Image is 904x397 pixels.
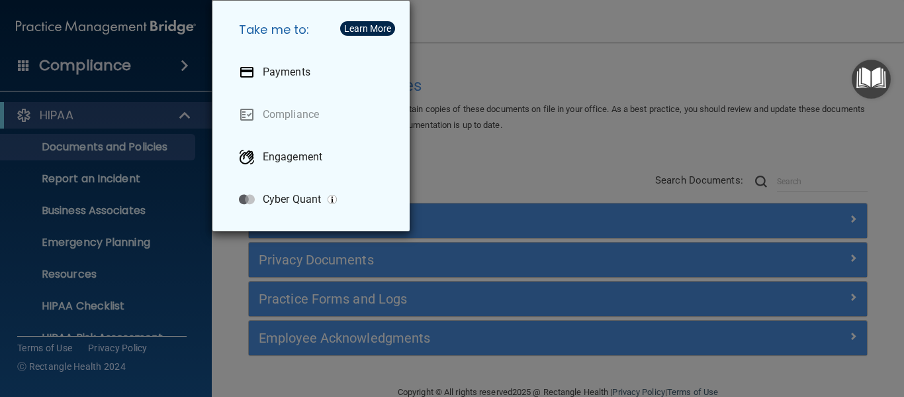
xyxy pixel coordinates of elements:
[263,193,321,206] p: Cyber Quant
[228,11,399,48] h5: Take me to:
[263,150,322,164] p: Engagement
[228,181,399,218] a: Cyber Quant
[852,60,891,99] button: Open Resource Center
[344,24,391,33] div: Learn More
[228,139,399,176] a: Engagement
[263,66,310,79] p: Payments
[340,21,395,36] button: Learn More
[228,96,399,133] a: Compliance
[228,54,399,91] a: Payments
